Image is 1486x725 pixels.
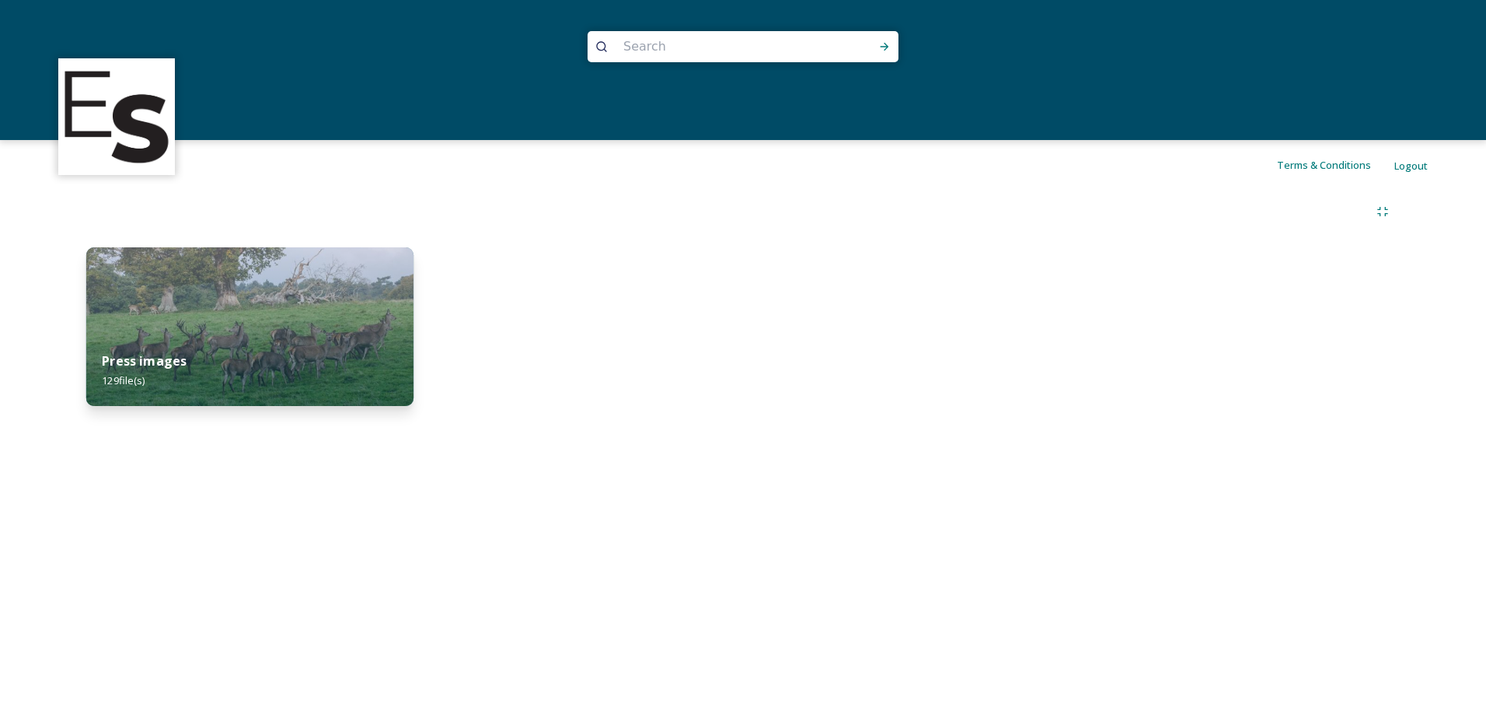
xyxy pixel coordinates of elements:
[1277,158,1371,172] span: Terms & Conditions
[61,61,173,173] img: WSCC%20ES%20Socials%20Icon%20-%20Secondary%20-%20Black.jpg
[1277,156,1394,174] a: Terms & Conditions
[86,247,413,406] img: 2ef7bb88-8f74-49a8-a3ad-080f126a4b2c.jpg
[616,30,828,64] input: Search
[102,352,187,370] strong: Press images
[1394,159,1428,173] span: Logout
[102,373,145,387] span: 129 file(s)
